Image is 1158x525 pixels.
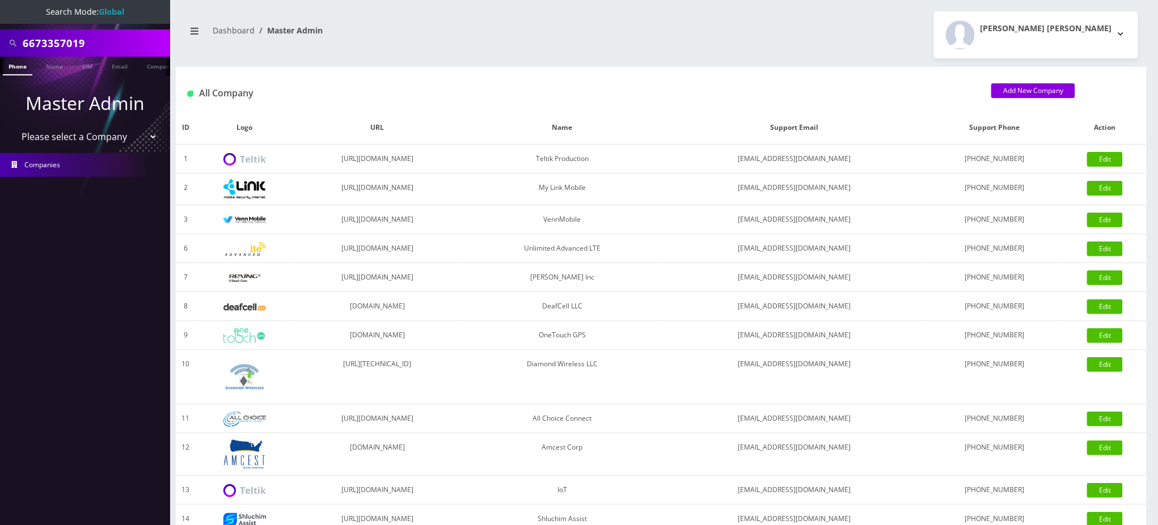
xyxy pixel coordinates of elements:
[461,173,663,205] td: My Link Mobile
[461,263,663,292] td: [PERSON_NAME] Inc
[663,292,925,321] td: [EMAIL_ADDRESS][DOMAIN_NAME]
[176,404,195,433] td: 11
[663,205,925,234] td: [EMAIL_ADDRESS][DOMAIN_NAME]
[461,145,663,173] td: Teltik Production
[176,145,195,173] td: 1
[1087,328,1123,343] a: Edit
[461,476,663,505] td: IoT
[461,433,663,476] td: Amcest Corp
[294,145,461,173] td: [URL][DOMAIN_NAME]
[1087,242,1123,256] a: Edit
[1087,483,1123,498] a: Edit
[461,205,663,234] td: VennMobile
[663,350,925,404] td: [EMAIL_ADDRESS][DOMAIN_NAME]
[461,111,663,145] th: Name
[1087,299,1123,314] a: Edit
[176,234,195,263] td: 6
[223,328,266,343] img: OneTouch GPS
[294,111,461,145] th: URL
[176,111,195,145] th: ID
[1087,181,1123,196] a: Edit
[663,145,925,173] td: [EMAIL_ADDRESS][DOMAIN_NAME]
[294,321,461,350] td: [DOMAIN_NAME]
[991,83,1075,98] a: Add New Company
[176,350,195,404] td: 10
[294,292,461,321] td: [DOMAIN_NAME]
[925,205,1064,234] td: [PHONE_NUMBER]
[176,433,195,476] td: 12
[3,57,32,75] a: Phone
[461,234,663,263] td: Unlimited Advanced LTE
[223,273,266,283] img: Rexing Inc
[223,484,266,497] img: IoT
[255,24,323,36] li: Master Admin
[213,25,255,36] a: Dashboard
[77,57,98,74] a: SIM
[294,234,461,263] td: [URL][DOMAIN_NAME]
[663,476,925,505] td: [EMAIL_ADDRESS][DOMAIN_NAME]
[1087,441,1123,455] a: Edit
[294,350,461,404] td: [URL][TECHNICAL_ID]
[23,32,167,54] input: Search All Companies
[294,476,461,505] td: [URL][DOMAIN_NAME]
[294,173,461,205] td: [URL][DOMAIN_NAME]
[184,19,653,51] nav: breadcrumb
[663,404,925,433] td: [EMAIL_ADDRESS][DOMAIN_NAME]
[925,321,1064,350] td: [PHONE_NUMBER]
[223,216,266,224] img: VennMobile
[925,476,1064,505] td: [PHONE_NUMBER]
[223,355,266,398] img: Diamond Wireless LLC
[25,160,61,170] span: Companies
[934,11,1138,58] button: [PERSON_NAME] [PERSON_NAME]
[461,321,663,350] td: OneTouch GPS
[461,292,663,321] td: DeafCell LLC
[925,173,1064,205] td: [PHONE_NUMBER]
[40,57,69,74] a: Name
[223,153,266,166] img: Teltik Production
[99,6,124,17] strong: Global
[195,111,294,145] th: Logo
[663,263,925,292] td: [EMAIL_ADDRESS][DOMAIN_NAME]
[1087,412,1123,426] a: Edit
[176,321,195,350] td: 9
[925,111,1064,145] th: Support Phone
[461,350,663,404] td: Diamond Wireless LLC
[176,173,195,205] td: 2
[1064,111,1147,145] th: Action
[187,91,193,97] img: All Company
[925,145,1064,173] td: [PHONE_NUMBER]
[176,476,195,505] td: 13
[981,24,1112,33] h2: [PERSON_NAME] [PERSON_NAME]
[176,292,195,321] td: 8
[223,179,266,199] img: My Link Mobile
[187,88,974,99] h1: All Company
[106,57,133,74] a: Email
[925,350,1064,404] td: [PHONE_NUMBER]
[663,433,925,476] td: [EMAIL_ADDRESS][DOMAIN_NAME]
[925,234,1064,263] td: [PHONE_NUMBER]
[294,404,461,433] td: [URL][DOMAIN_NAME]
[223,412,266,427] img: All Choice Connect
[1087,357,1123,372] a: Edit
[663,111,925,145] th: Support Email
[663,321,925,350] td: [EMAIL_ADDRESS][DOMAIN_NAME]
[1087,152,1123,167] a: Edit
[1087,213,1123,227] a: Edit
[461,404,663,433] td: All Choice Connect
[223,303,266,311] img: DeafCell LLC
[294,263,461,292] td: [URL][DOMAIN_NAME]
[294,205,461,234] td: [URL][DOMAIN_NAME]
[223,242,266,256] img: Unlimited Advanced LTE
[294,433,461,476] td: [DOMAIN_NAME]
[925,433,1064,476] td: [PHONE_NUMBER]
[176,263,195,292] td: 7
[925,404,1064,433] td: [PHONE_NUMBER]
[223,439,266,469] img: Amcest Corp
[663,234,925,263] td: [EMAIL_ADDRESS][DOMAIN_NAME]
[141,57,179,74] a: Company
[925,263,1064,292] td: [PHONE_NUMBER]
[1087,270,1123,285] a: Edit
[925,292,1064,321] td: [PHONE_NUMBER]
[46,6,124,17] span: Search Mode:
[663,173,925,205] td: [EMAIL_ADDRESS][DOMAIN_NAME]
